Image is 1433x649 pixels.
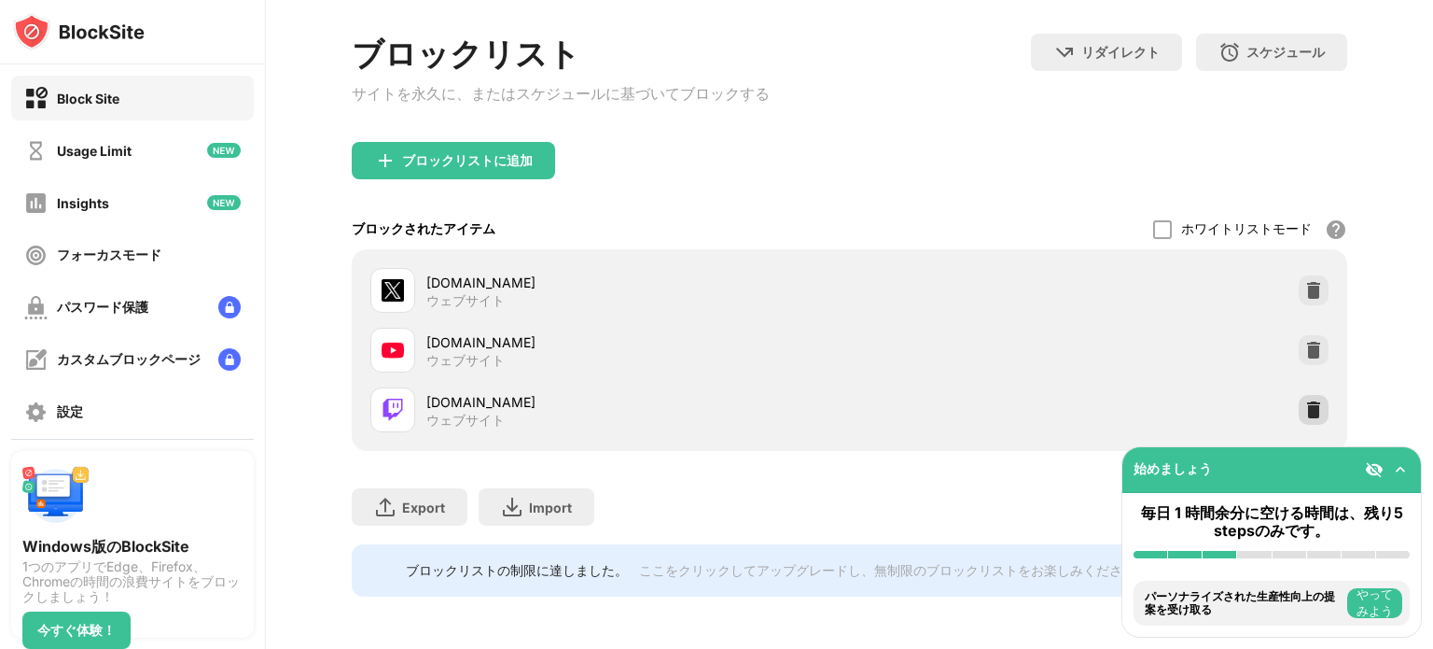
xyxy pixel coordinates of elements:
[57,143,132,159] div: Usage Limit
[24,87,48,110] img: block-on.svg
[57,403,83,421] div: 設定
[13,13,145,50] img: logo-blocksite.svg
[22,462,90,529] img: push-desktop.svg
[402,500,445,515] div: Export
[1081,44,1160,62] div: リダイレクト
[352,84,770,105] div: サイトを永久に、またはスケジュールに基づいてブロックする
[402,153,533,168] div: ブロックリストに追加
[382,339,404,361] img: favicons
[57,351,201,369] div: カスタムブロックページ
[1391,460,1410,479] img: omni-setup-toggle.svg
[382,399,404,421] img: favicons
[207,143,241,158] img: new-icon.svg
[529,500,572,515] div: Import
[426,392,849,412] div: [DOMAIN_NAME]
[1347,588,1402,618] button: やってみよう
[57,195,109,211] div: Insights
[1246,44,1325,62] div: スケジュール
[207,195,241,210] img: new-icon.svg
[24,401,48,424] img: settings-off.svg
[1181,220,1312,238] div: ホワイトリストモード
[57,247,161,264] div: フォーカスモード
[1365,460,1384,479] img: eye-not-visible.svg
[426,332,849,352] div: [DOMAIN_NAME]
[382,279,404,302] img: favicons
[1134,460,1212,478] div: 始めましょう
[24,348,48,372] img: customize-block-page-off.svg
[57,299,148,317] div: パスワード保護
[1145,590,1343,617] div: パーソナライズされた生産性向上の提案を受け取る
[639,562,1148,580] div: ここをクリックしてアップグレードし、無制限のブロックリストをお楽しみください。
[24,296,48,319] img: password-protection-off.svg
[22,559,243,604] div: 1つのアプリでEdge、Firefox、Chromeの時間の浪費サイトをブロックしましょう！
[24,139,48,162] img: time-usage-off.svg
[406,562,628,580] div: ブロックリストの制限に達しました。
[24,191,48,215] img: insights-off.svg
[24,244,48,267] img: focus-off.svg
[22,537,243,556] div: Windows版のBlockSite
[352,34,770,77] div: ブロックリスト
[426,292,505,309] div: ウェブサイト
[426,273,849,292] div: [DOMAIN_NAME]
[1134,504,1410,540] div: 毎日 1 時間余分に空ける時間は、残り5 stepsのみです。
[57,91,119,106] div: Block Site
[352,220,495,238] div: ブロックされたアイテム
[218,296,241,318] img: lock-menu.svg
[218,348,241,371] img: lock-menu.svg
[426,352,505,369] div: ウェブサイト
[426,412,505,429] div: ウェブサイト
[37,623,116,638] div: 今すぐ体験！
